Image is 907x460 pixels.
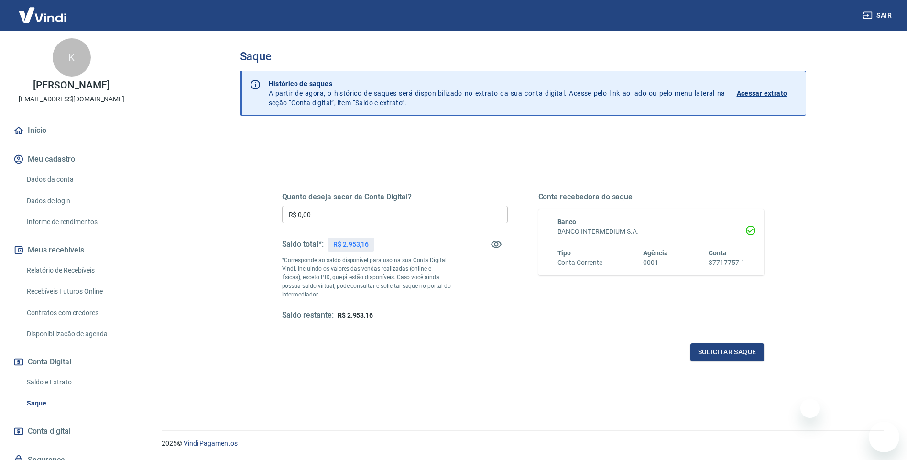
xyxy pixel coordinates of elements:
p: R$ 2.953,16 [333,240,369,250]
h5: Quanto deseja sacar da Conta Digital? [282,192,508,202]
a: Saque [23,394,131,413]
a: Contratos com credores [23,303,131,323]
span: Conta [709,249,727,257]
button: Solicitar saque [690,343,764,361]
a: Acessar extrato [737,79,798,108]
span: Conta digital [28,425,71,438]
a: Vindi Pagamentos [184,439,238,447]
span: R$ 2.953,16 [338,311,373,319]
p: Acessar extrato [737,88,787,98]
button: Conta Digital [11,351,131,372]
iframe: Botão para abrir a janela de mensagens [869,422,899,452]
a: Informe de rendimentos [23,212,131,232]
h6: Conta Corrente [557,258,602,268]
p: 2025 © [162,438,884,449]
h5: Saldo restante: [282,310,334,320]
a: Relatório de Recebíveis [23,261,131,280]
p: *Corresponde ao saldo disponível para uso na sua Conta Digital Vindi. Incluindo os valores das ve... [282,256,451,299]
span: Banco [557,218,577,226]
a: Recebíveis Futuros Online [23,282,131,301]
h6: 0001 [643,258,668,268]
a: Conta digital [11,421,131,442]
h5: Conta recebedora do saque [538,192,764,202]
a: Início [11,120,131,141]
h3: Saque [240,50,806,63]
div: K [53,38,91,77]
button: Meus recebíveis [11,240,131,261]
a: Disponibilização de agenda [23,324,131,344]
span: Agência [643,249,668,257]
a: Dados de login [23,191,131,211]
iframe: Fechar mensagem [800,399,820,418]
h6: 37717757-1 [709,258,745,268]
button: Sair [861,7,896,24]
p: A partir de agora, o histórico de saques será disponibilizado no extrato da sua conta digital. Ac... [269,79,725,108]
img: Vindi [11,0,74,30]
p: [PERSON_NAME] [33,80,109,90]
h5: Saldo total*: [282,240,324,249]
p: [EMAIL_ADDRESS][DOMAIN_NAME] [19,94,124,104]
a: Dados da conta [23,170,131,189]
span: Tipo [557,249,571,257]
p: Histórico de saques [269,79,725,88]
button: Meu cadastro [11,149,131,170]
h6: BANCO INTERMEDIUM S.A. [557,227,745,237]
a: Saldo e Extrato [23,372,131,392]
